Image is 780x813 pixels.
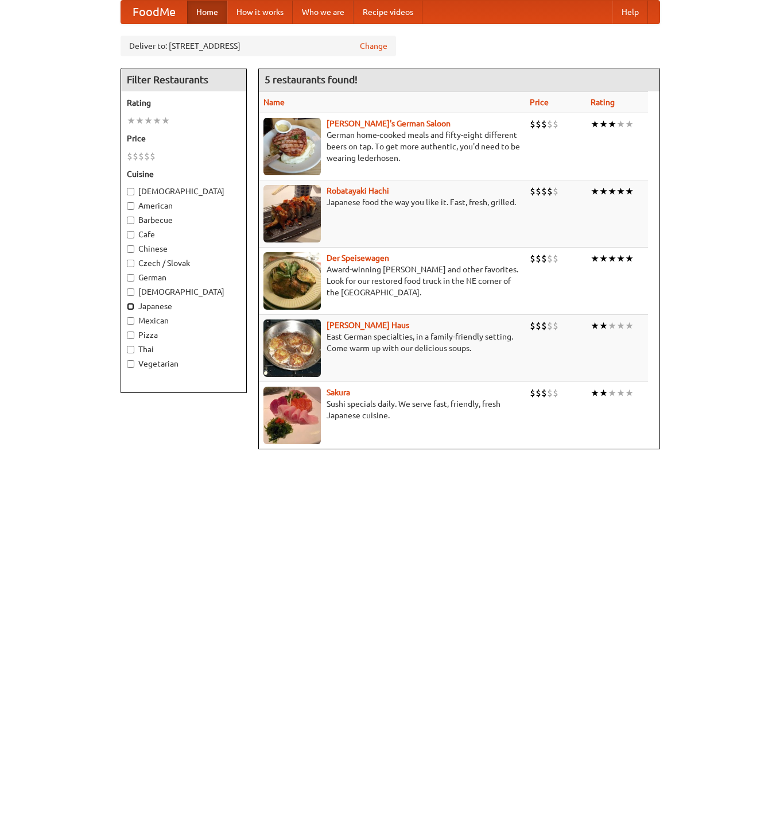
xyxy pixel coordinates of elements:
[263,319,321,377] img: kohlhaus.jpg
[535,118,541,130] li: $
[541,252,547,265] li: $
[327,253,389,263] a: Der Speisewagen
[127,188,134,195] input: [DEMOGRAPHIC_DATA]
[187,1,227,24] a: Home
[293,1,354,24] a: Who we are
[133,150,138,163] li: $
[263,98,285,107] a: Name
[553,387,558,399] li: $
[127,243,240,255] label: Chinese
[127,114,135,127] li: ★
[608,319,616,332] li: ★
[327,388,350,397] a: Sakura
[127,231,134,238] input: Cafe
[599,319,608,332] li: ★
[599,252,608,265] li: ★
[127,202,134,210] input: American
[530,252,535,265] li: $
[599,387,608,399] li: ★
[127,344,240,355] label: Thai
[127,346,134,353] input: Thai
[127,286,240,298] label: [DEMOGRAPHIC_DATA]
[591,185,599,198] li: ★
[121,1,187,24] a: FoodMe
[263,252,321,310] img: speisewagen.jpg
[625,387,634,399] li: ★
[591,252,599,265] li: ★
[135,114,144,127] li: ★
[599,185,608,198] li: ★
[535,185,541,198] li: $
[153,114,161,127] li: ★
[127,315,240,326] label: Mexican
[121,36,396,56] div: Deliver to: [STREET_ADDRESS]
[121,68,246,91] h4: Filter Restaurants
[535,319,541,332] li: $
[127,186,240,197] label: [DEMOGRAPHIC_DATA]
[327,321,409,330] a: [PERSON_NAME] Haus
[127,358,240,369] label: Vegetarian
[327,119,451,128] a: [PERSON_NAME]'s German Saloon
[541,319,547,332] li: $
[127,260,134,267] input: Czech / Slovak
[547,185,553,198] li: $
[608,118,616,130] li: ★
[127,274,134,282] input: German
[591,118,599,130] li: ★
[616,387,625,399] li: ★
[127,300,240,312] label: Japanese
[591,319,599,332] li: ★
[127,97,240,109] h5: Rating
[161,114,170,127] li: ★
[127,360,134,368] input: Vegetarian
[127,200,240,211] label: American
[127,214,240,226] label: Barbecue
[265,74,358,85] ng-pluralize: 5 restaurants found!
[616,185,625,198] li: ★
[553,118,558,130] li: $
[263,185,321,242] img: robatayaki.jpg
[541,185,547,198] li: $
[263,264,521,298] p: Award-winning [PERSON_NAME] and other favorites. Look for our restored food truck in the NE corne...
[608,387,616,399] li: ★
[354,1,422,24] a: Recipe videos
[263,129,521,164] p: German home-cooked meals and fifty-eight different beers on tap. To get more authentic, you'd nee...
[625,118,634,130] li: ★
[625,185,634,198] li: ★
[263,398,521,421] p: Sushi specials daily. We serve fast, friendly, fresh Japanese cuisine.
[263,387,321,444] img: sakura.jpg
[263,331,521,354] p: East German specialties, in a family-friendly setting. Come warm up with our delicious soups.
[530,98,549,107] a: Price
[608,185,616,198] li: ★
[535,387,541,399] li: $
[127,150,133,163] li: $
[127,303,134,310] input: Japanese
[553,252,558,265] li: $
[612,1,648,24] a: Help
[127,217,134,224] input: Barbecue
[127,133,240,144] h5: Price
[591,387,599,399] li: ★
[608,252,616,265] li: ★
[127,229,240,240] label: Cafe
[547,387,553,399] li: $
[625,319,634,332] li: ★
[144,150,150,163] li: $
[327,186,389,195] a: Robatayaki Hachi
[530,118,535,130] li: $
[625,252,634,265] li: ★
[530,319,535,332] li: $
[553,319,558,332] li: $
[138,150,144,163] li: $
[553,185,558,198] li: $
[599,118,608,130] li: ★
[547,252,553,265] li: $
[530,387,535,399] li: $
[127,317,134,325] input: Mexican
[263,196,521,208] p: Japanese food the way you like it. Fast, fresh, grilled.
